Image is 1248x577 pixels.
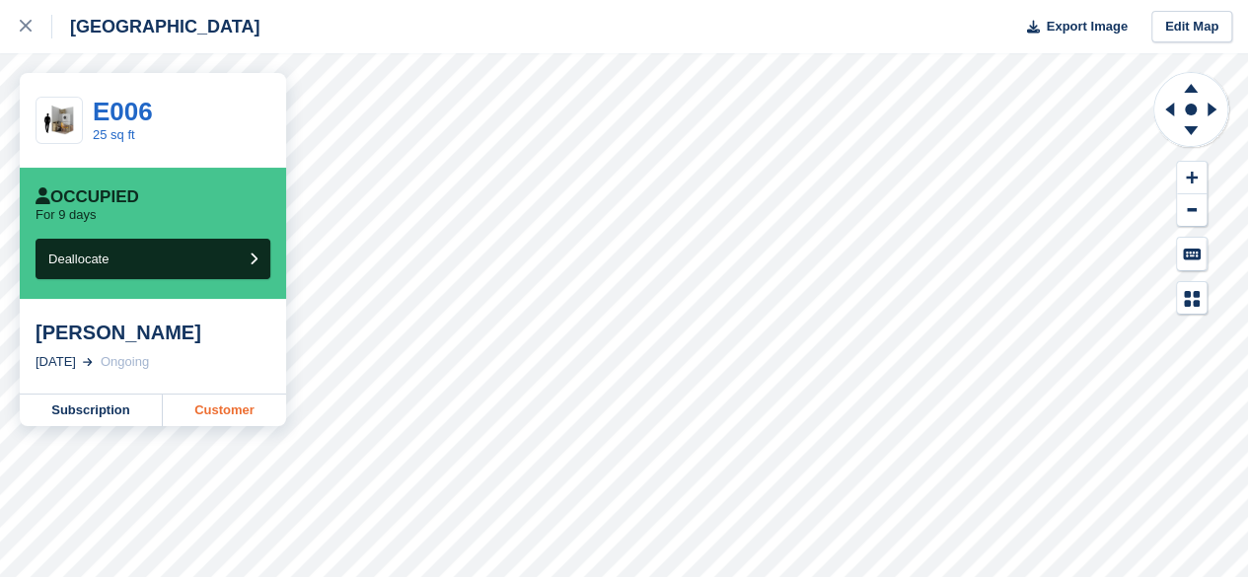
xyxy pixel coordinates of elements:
div: Occupied [36,187,139,207]
div: [PERSON_NAME] [36,321,270,344]
a: Subscription [20,395,163,426]
button: Keyboard Shortcuts [1177,238,1207,270]
a: 25 sq ft [93,127,135,142]
a: Customer [163,395,286,426]
button: Export Image [1015,11,1128,43]
img: 25-sqft-unit%20(5).jpg [37,104,82,138]
img: arrow-right-light-icn-cde0832a797a2874e46488d9cf13f60e5c3a73dbe684e267c42b8395dfbc2abf.svg [83,358,93,366]
a: E006 [93,97,153,126]
div: [GEOGRAPHIC_DATA] [52,15,259,38]
button: Zoom In [1177,162,1207,194]
span: Export Image [1046,17,1127,36]
div: Ongoing [101,352,149,372]
button: Deallocate [36,239,270,279]
button: Map Legend [1177,282,1207,315]
div: [DATE] [36,352,76,372]
button: Zoom Out [1177,194,1207,227]
p: For 9 days [36,207,96,223]
a: Edit Map [1151,11,1232,43]
span: Deallocate [48,252,109,266]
